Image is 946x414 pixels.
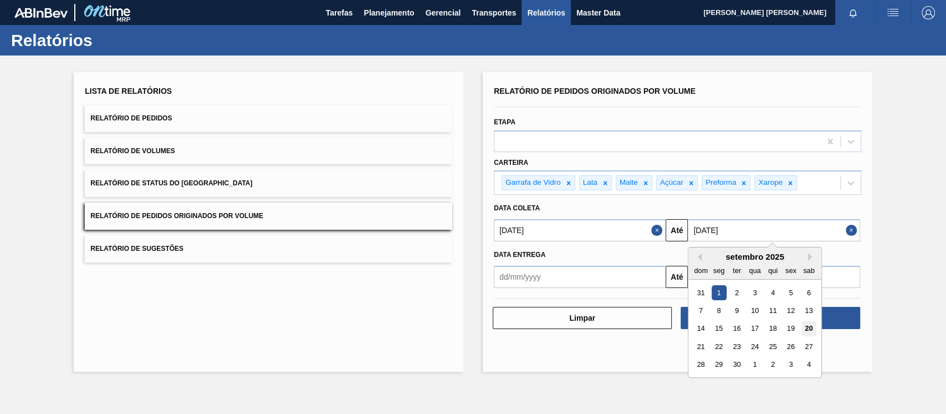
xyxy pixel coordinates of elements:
button: Relatório de Status do [GEOGRAPHIC_DATA] [85,170,452,197]
label: Carteira [494,159,528,166]
h1: Relatórios [11,34,208,47]
div: Choose terça-feira, 23 de setembro de 2025 [729,339,744,354]
label: Etapa [494,118,515,126]
div: Malte [616,176,640,190]
div: Choose sexta-feira, 12 de setembro de 2025 [784,303,799,318]
span: Lista de Relatórios [85,87,172,95]
button: Close [846,219,860,241]
div: Choose quarta-feira, 24 de setembro de 2025 [748,339,763,354]
span: Planejamento [364,6,414,19]
span: Gerencial [426,6,461,19]
button: Close [651,219,666,241]
div: qua [748,263,763,278]
div: Choose segunda-feira, 1 de setembro de 2025 [712,285,727,300]
button: Previous Month [694,253,702,261]
button: Até [666,266,688,288]
div: Choose segunda-feira, 8 de setembro de 2025 [712,303,727,318]
div: Choose sexta-feira, 5 de setembro de 2025 [784,285,799,300]
div: Choose terça-feira, 16 de setembro de 2025 [729,321,744,336]
div: qui [765,263,780,278]
div: Choose quinta-feira, 18 de setembro de 2025 [765,321,780,336]
div: Lata [580,176,599,190]
div: Choose terça-feira, 9 de setembro de 2025 [729,303,744,318]
div: dom [693,263,708,278]
input: dd/mm/yyyy [494,266,666,288]
span: Data coleta [494,204,540,212]
button: Relatório de Sugestões [85,235,452,262]
div: Choose domingo, 7 de setembro de 2025 [693,303,708,318]
button: Até [666,219,688,241]
span: Master Data [576,6,620,19]
button: Download [681,307,860,329]
button: Limpar [493,307,672,329]
img: userActions [886,6,899,19]
div: Choose quinta-feira, 2 de outubro de 2025 [765,357,780,372]
span: Relatório de Sugestões [90,245,183,253]
input: dd/mm/yyyy [494,219,666,241]
div: Choose quinta-feira, 25 de setembro de 2025 [765,339,780,354]
div: month 2025-09 [692,284,818,373]
div: sex [784,263,799,278]
div: Choose sábado, 27 de setembro de 2025 [801,339,816,354]
img: Logout [922,6,935,19]
button: Relatório de Pedidos [85,105,452,132]
div: Choose sábado, 13 de setembro de 2025 [801,303,816,318]
span: Relatório de Volumes [90,147,175,155]
div: Choose sexta-feira, 26 de setembro de 2025 [784,339,799,354]
div: Choose quinta-feira, 4 de setembro de 2025 [765,285,780,300]
div: Choose quinta-feira, 11 de setembro de 2025 [765,303,780,318]
div: Choose segunda-feira, 22 de setembro de 2025 [712,339,727,354]
div: Choose sábado, 4 de outubro de 2025 [801,357,816,372]
div: ter [729,263,744,278]
span: Relatório de Pedidos [90,114,172,122]
span: Tarefas [326,6,353,19]
div: Xarope [755,176,784,190]
div: Choose terça-feira, 2 de setembro de 2025 [729,285,744,300]
div: Choose domingo, 28 de setembro de 2025 [693,357,708,372]
div: Choose segunda-feira, 15 de setembro de 2025 [712,321,727,336]
div: Choose domingo, 21 de setembro de 2025 [693,339,708,354]
div: Choose quarta-feira, 1 de outubro de 2025 [748,357,763,372]
div: Choose sexta-feira, 3 de outubro de 2025 [784,357,799,372]
span: Relatório de Pedidos Originados por Volume [90,212,263,220]
div: Choose quarta-feira, 3 de setembro de 2025 [748,285,763,300]
div: Choose sexta-feira, 19 de setembro de 2025 [784,321,799,336]
div: setembro 2025 [688,252,821,261]
div: sab [801,263,816,278]
span: Relatórios [527,6,565,19]
input: dd/mm/yyyy [688,219,860,241]
span: Relatório de Pedidos Originados por Volume [494,87,696,95]
span: Data entrega [494,251,545,259]
img: TNhmsLtSVTkK8tSr43FrP2fwEKptu5GPRR3wAAAABJRU5ErkJggg== [14,8,68,18]
div: Choose segunda-feira, 29 de setembro de 2025 [712,357,727,372]
div: seg [712,263,727,278]
button: Next Month [808,253,816,261]
div: Choose domingo, 31 de agosto de 2025 [693,285,708,300]
div: Preforma [702,176,738,190]
div: Choose terça-feira, 30 de setembro de 2025 [729,357,744,372]
button: Notificações [835,5,871,21]
button: Relatório de Volumes [85,138,452,165]
div: Choose domingo, 14 de setembro de 2025 [693,321,708,336]
div: Garrafa de Vidro [502,176,563,190]
div: Choose quarta-feira, 10 de setembro de 2025 [748,303,763,318]
div: Choose sábado, 6 de setembro de 2025 [801,285,816,300]
div: Choose sábado, 20 de setembro de 2025 [801,321,816,336]
span: Transportes [472,6,516,19]
button: Relatório de Pedidos Originados por Volume [85,203,452,230]
div: Choose quarta-feira, 17 de setembro de 2025 [748,321,763,336]
div: Açúcar [657,176,685,190]
span: Relatório de Status do [GEOGRAPHIC_DATA] [90,179,252,187]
